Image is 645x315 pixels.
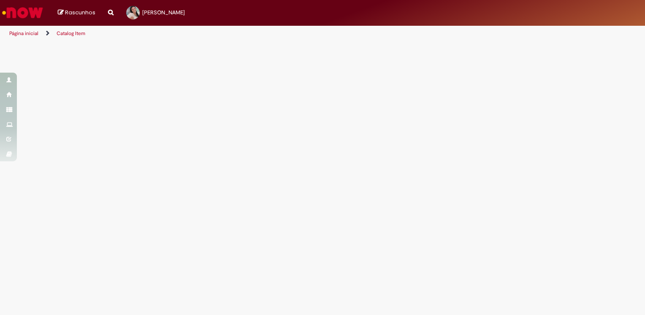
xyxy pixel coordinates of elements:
[65,8,95,16] span: Rascunhos
[57,30,85,37] a: Catalog Item
[9,30,38,37] a: Página inicial
[6,26,424,41] ul: Trilhas de página
[142,9,185,16] span: [PERSON_NAME]
[1,4,44,21] img: ServiceNow
[58,9,95,17] a: Rascunhos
